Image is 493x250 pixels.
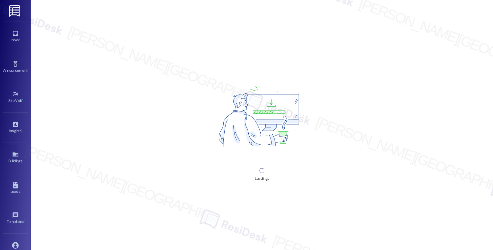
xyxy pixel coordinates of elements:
[24,219,25,223] span: •
[3,210,28,227] a: Templates •
[3,28,28,45] a: Inbox
[255,175,269,182] div: Loading...
[27,67,28,72] span: •
[22,98,23,102] span: •
[3,149,28,166] a: Buildings
[3,180,28,196] a: Leads
[9,5,22,17] img: ResiDesk Logo
[3,119,28,136] a: Insights •
[3,89,28,106] a: Site Visit •
[21,128,22,132] span: •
